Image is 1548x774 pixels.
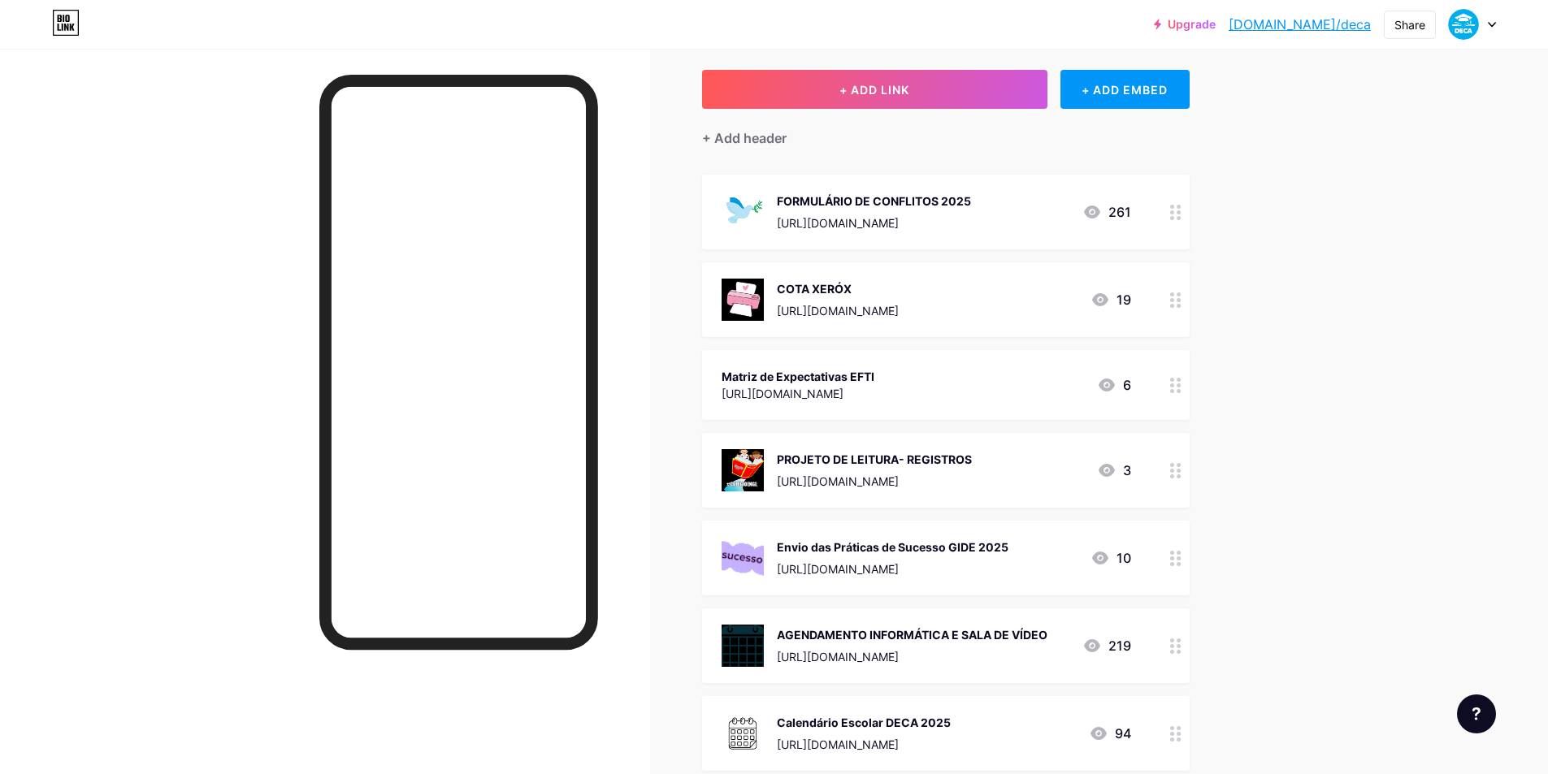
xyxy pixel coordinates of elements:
img: deca [1448,9,1479,40]
div: [URL][DOMAIN_NAME] [777,648,1047,665]
div: 94 [1089,724,1131,743]
div: [URL][DOMAIN_NAME] [777,302,899,319]
div: Envio das Práticas de Sucesso GIDE 2025 [777,538,1008,556]
div: 19 [1091,290,1131,309]
div: + ADD EMBED [1060,70,1190,109]
div: 10 [1091,548,1131,568]
div: AGENDAMENTO INFORMÁTICA E SALA DE VÍDEO [777,626,1047,643]
div: Share [1394,16,1425,33]
div: 6 [1097,375,1131,395]
div: [URL][DOMAIN_NAME] [777,473,972,490]
div: FORMULÁRIO DE CONFLITOS 2025 [777,192,971,210]
div: 219 [1082,636,1131,655]
button: + ADD LINK [702,70,1047,109]
img: PROJETO DE LEITURA- REGISTROS [722,449,764,491]
div: + Add header [702,128,787,148]
div: [URL][DOMAIN_NAME] [722,385,874,402]
div: [URL][DOMAIN_NAME] [777,214,971,231]
div: 3 [1097,461,1131,480]
a: [DOMAIN_NAME]/deca [1229,15,1371,34]
span: + ADD LINK [839,83,909,97]
img: COTA XERÓX [722,279,764,321]
img: Calendário Escolar DECA 2025 [722,712,764,755]
div: [URL][DOMAIN_NAME] [777,560,1008,577]
img: FORMULÁRIO DE CONFLITOS 2025 [722,191,764,233]
div: COTA XERÓX [777,280,899,297]
div: Calendário Escolar DECA 2025 [777,714,951,731]
img: Envio das Práticas de Sucesso GIDE 2025 [722,537,764,579]
div: [URL][DOMAIN_NAME] [777,736,951,753]
div: Matriz de Expectativas EFTI [722,368,874,385]
div: 261 [1082,202,1131,222]
a: Upgrade [1154,18,1216,31]
img: AGENDAMENTO INFORMÁTICA E SALA DE VÍDEO [722,625,764,667]
div: PROJETO DE LEITURA- REGISTROS [777,451,972,468]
